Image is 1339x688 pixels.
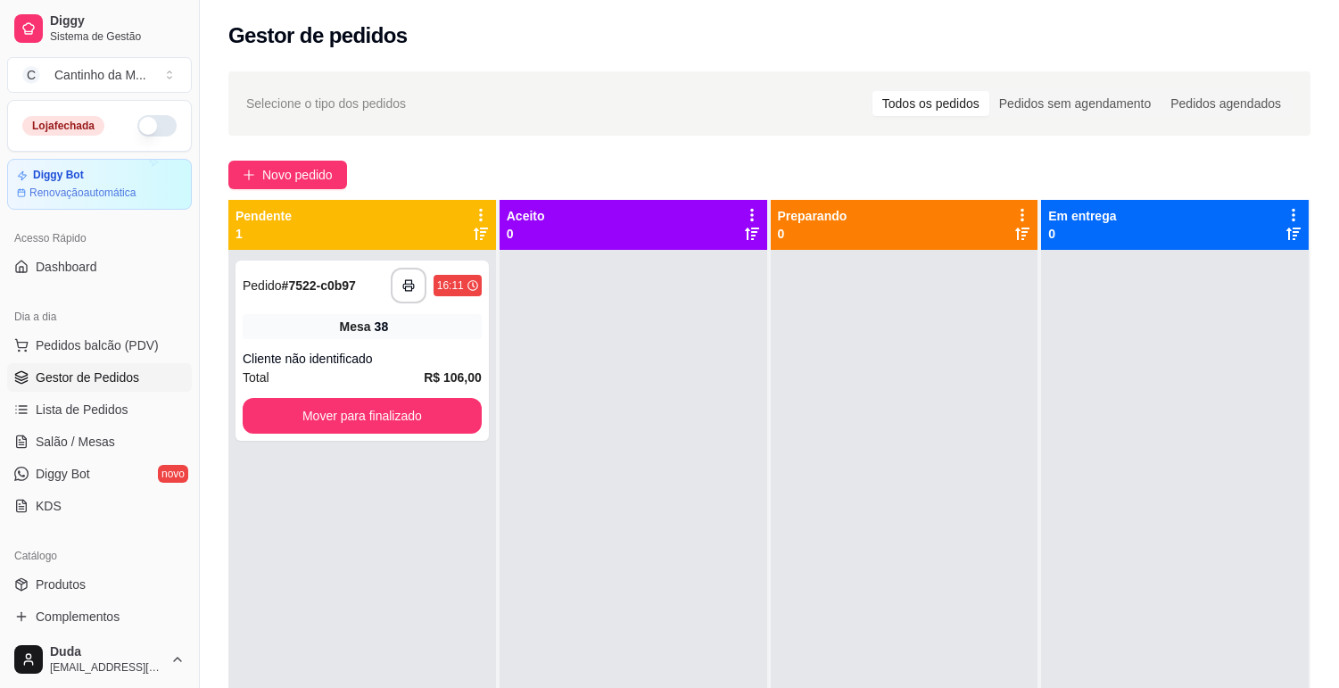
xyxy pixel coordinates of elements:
a: Produtos [7,570,192,599]
p: Preparando [778,207,847,225]
p: Aceito [507,207,545,225]
article: Renovação automática [29,186,136,200]
a: Diggy Botnovo [7,460,192,488]
div: Loja fechada [22,116,104,136]
span: Pedidos balcão (PDV) [36,336,159,354]
p: 0 [1048,225,1116,243]
span: C [22,66,40,84]
span: Gestor de Pedidos [36,369,139,386]
button: Mover para finalizado [243,398,482,434]
span: Complementos [36,608,120,626]
span: Duda [50,644,163,660]
p: 0 [507,225,545,243]
button: Alterar Status [137,115,177,137]
a: Lista de Pedidos [7,395,192,424]
a: DiggySistema de Gestão [7,7,192,50]
p: Pendente [236,207,292,225]
span: plus [243,169,255,181]
button: Duda[EMAIL_ADDRESS][DOMAIN_NAME] [7,638,192,681]
div: Acesso Rápido [7,224,192,253]
div: Catálogo [7,542,192,570]
a: Complementos [7,602,192,631]
span: Salão / Mesas [36,433,115,451]
span: Pedido [243,278,282,293]
a: Diggy BotRenovaçãoautomática [7,159,192,210]
div: 16:11 [437,278,464,293]
p: Em entrega [1048,207,1116,225]
span: Novo pedido [262,165,333,185]
span: Total [243,368,269,387]
span: Lista de Pedidos [36,401,128,419]
div: 38 [375,318,389,336]
div: Todos os pedidos [872,91,989,116]
div: Dia a dia [7,303,192,331]
strong: R$ 106,00 [424,370,482,385]
a: KDS [7,492,192,520]
span: Diggy Bot [36,465,90,483]
div: Pedidos sem agendamento [989,91,1161,116]
p: 1 [236,225,292,243]
span: Selecione o tipo dos pedidos [246,94,406,113]
span: [EMAIL_ADDRESS][DOMAIN_NAME] [50,660,163,675]
p: 0 [778,225,847,243]
span: Sistema de Gestão [50,29,185,44]
button: Select a team [7,57,192,93]
button: Pedidos balcão (PDV) [7,331,192,360]
div: Cliente não identificado [243,350,482,368]
span: Diggy [50,13,185,29]
span: Dashboard [36,258,97,276]
div: Pedidos agendados [1161,91,1291,116]
a: Gestor de Pedidos [7,363,192,392]
span: KDS [36,497,62,515]
strong: # 7522-c0b97 [282,278,356,293]
button: Novo pedido [228,161,347,189]
span: Produtos [36,576,86,593]
span: Mesa [340,318,371,336]
h2: Gestor de pedidos [228,21,408,50]
article: Diggy Bot [33,169,84,182]
a: Salão / Mesas [7,427,192,456]
div: Cantinho da M ... [54,66,146,84]
a: Dashboard [7,253,192,281]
